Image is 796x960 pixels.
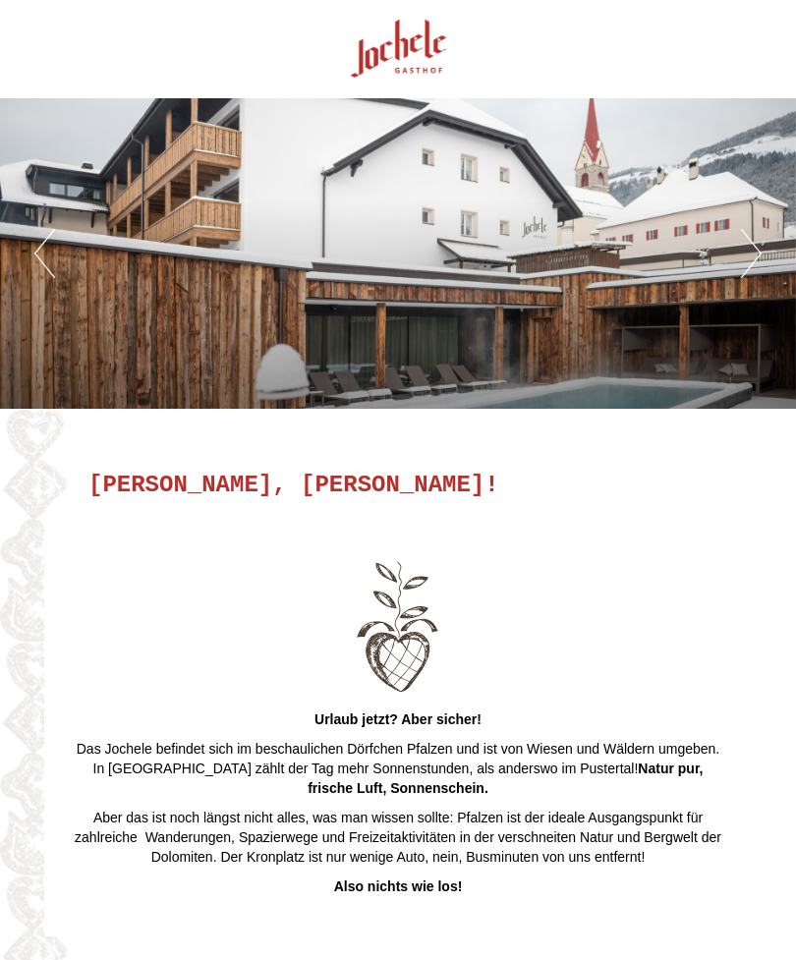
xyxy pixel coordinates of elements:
[741,229,762,278] button: Next
[74,740,722,799] p: Das Jochele befindet sich im beschaulichen Dörfchen Pfalzen und ist von Wiesen und Wäldern umgebe...
[334,878,463,894] strong: Also nichts wie los!
[103,553,693,701] img: image
[308,761,703,796] strong: Natur pur, frische Luft, Sonnenschein.
[74,809,722,868] p: Aber das ist noch längst nicht alles, was man wissen sollte: Pfalzen ist der ideale Ausgangspunkt...
[34,229,55,278] button: Previous
[88,473,499,498] h1: [PERSON_NAME], [PERSON_NAME]!
[314,711,482,727] strong: Urlaub jetzt? Aber sicher!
